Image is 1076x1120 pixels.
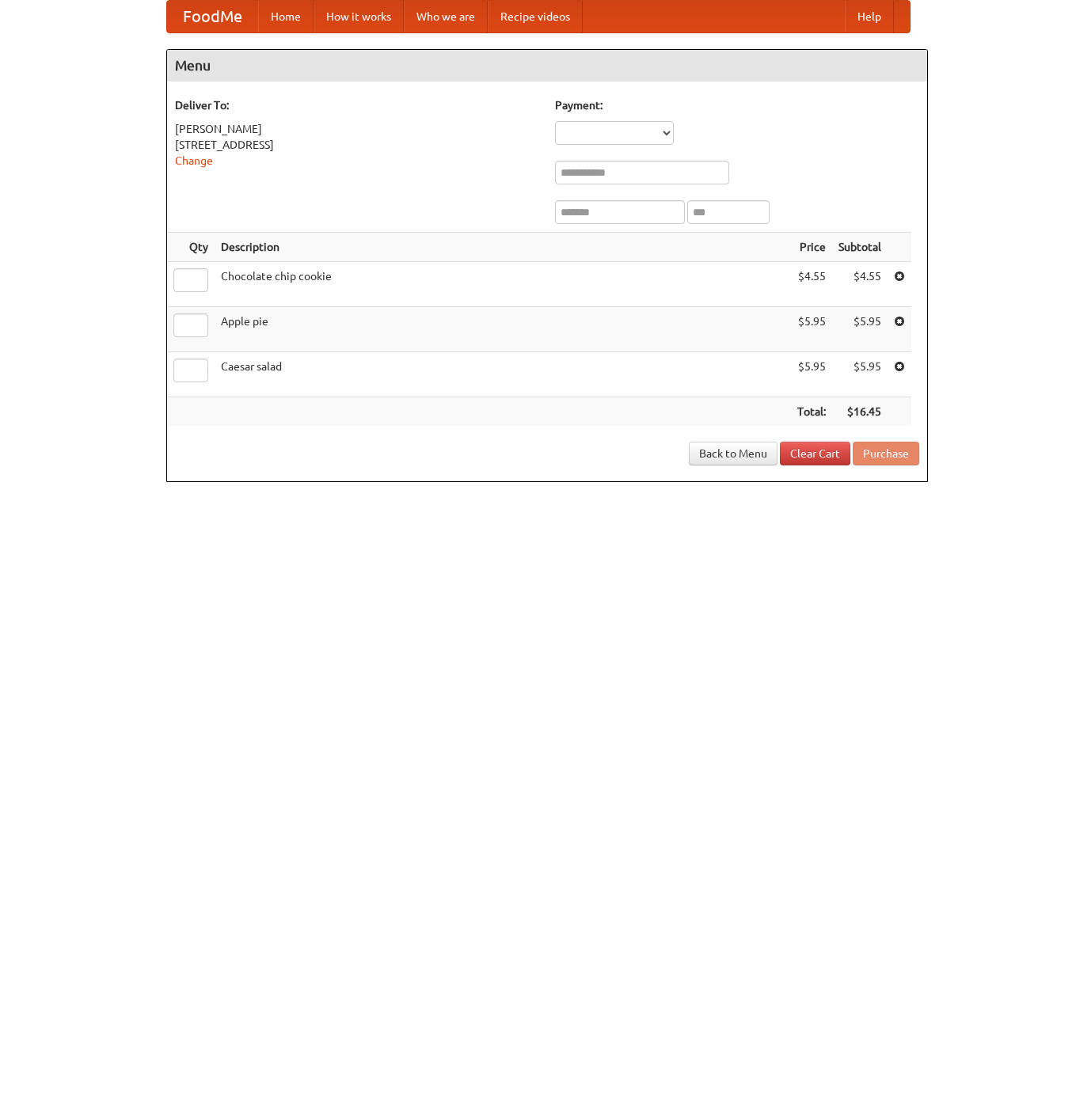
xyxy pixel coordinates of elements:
[167,233,215,262] th: Qty
[175,154,213,167] a: Change
[832,397,888,427] th: $16.45
[791,233,832,262] th: Price
[175,137,539,153] div: [STREET_ADDRESS]
[215,307,791,352] td: Apple pie
[175,121,539,137] div: [PERSON_NAME]
[832,262,888,307] td: $4.55
[167,1,258,32] a: FoodMe
[314,1,404,32] a: How it works
[404,1,488,32] a: Who we are
[845,1,894,32] a: Help
[555,97,919,113] h5: Payment:
[167,50,927,82] h4: Menu
[791,262,832,307] td: $4.55
[832,352,888,397] td: $5.95
[175,97,539,113] h5: Deliver To:
[258,1,314,32] a: Home
[215,352,791,397] td: Caesar salad
[215,262,791,307] td: Chocolate chip cookie
[791,352,832,397] td: $5.95
[215,233,791,262] th: Description
[488,1,583,32] a: Recipe videos
[832,307,888,352] td: $5.95
[689,442,778,465] a: Back to Menu
[780,442,850,465] a: Clear Cart
[791,307,832,352] td: $5.95
[791,397,832,427] th: Total:
[853,442,919,465] button: Purchase
[832,233,888,262] th: Subtotal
